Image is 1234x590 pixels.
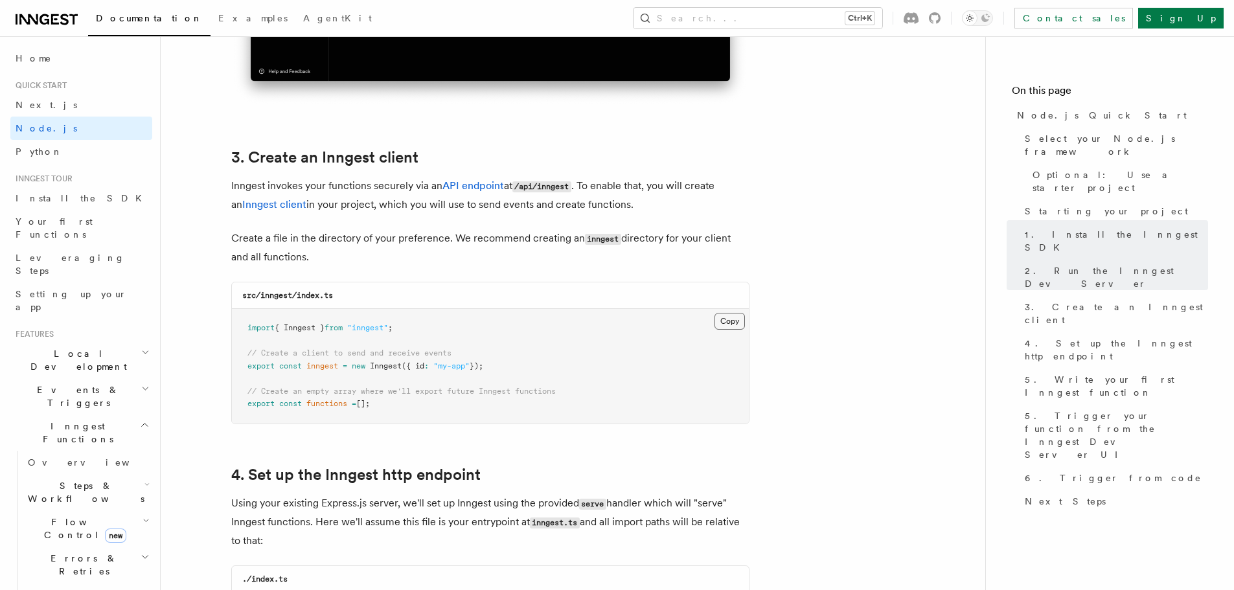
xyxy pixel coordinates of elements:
[306,361,338,370] span: inngest
[10,80,67,91] span: Quick start
[231,229,749,266] p: Create a file in the directory of your preference. We recommend creating an directory for your cl...
[352,399,356,408] span: =
[242,574,288,584] code: ./index.ts
[1025,409,1208,461] span: 5. Trigger your function from the Inngest Dev Server UI
[356,399,370,408] span: [];
[1020,259,1208,295] a: 2. Run the Inngest Dev Server
[211,4,295,35] a: Examples
[23,451,152,474] a: Overview
[579,499,606,510] code: serve
[424,361,429,370] span: :
[10,47,152,70] a: Home
[1020,466,1208,490] a: 6. Trigger from code
[279,361,302,370] span: const
[1025,373,1208,399] span: 5. Write your first Inngest function
[10,117,152,140] a: Node.js
[1012,104,1208,127] a: Node.js Quick Start
[1025,337,1208,363] span: 4. Set up the Inngest http endpoint
[470,361,483,370] span: });
[16,52,52,65] span: Home
[28,457,161,468] span: Overview
[433,361,470,370] span: "my-app"
[10,93,152,117] a: Next.js
[23,479,144,505] span: Steps & Workflows
[1025,132,1208,158] span: Select your Node.js framework
[512,181,571,192] code: /api/inngest
[1020,404,1208,466] a: 5. Trigger your function from the Inngest Dev Server UI
[347,323,388,332] span: "inngest"
[231,148,418,166] a: 3. Create an Inngest client
[1020,332,1208,368] a: 4. Set up the Inngest http endpoint
[1020,295,1208,332] a: 3. Create an Inngest client
[10,414,152,451] button: Inngest Functions
[16,123,77,133] span: Node.js
[10,420,140,446] span: Inngest Functions
[247,361,275,370] span: export
[1020,368,1208,404] a: 5. Write your first Inngest function
[218,13,288,23] span: Examples
[10,282,152,319] a: Setting up your app
[105,528,126,543] span: new
[1027,163,1208,199] a: Optional: Use a starter project
[10,347,141,373] span: Local Development
[10,329,54,339] span: Features
[16,193,150,203] span: Install the SDK
[1025,205,1188,218] span: Starting your project
[1025,228,1208,254] span: 1. Install the Inngest SDK
[247,348,451,357] span: // Create a client to send and receive events
[1017,109,1187,122] span: Node.js Quick Start
[1020,127,1208,163] a: Select your Node.js framework
[10,383,141,409] span: Events & Triggers
[88,4,211,36] a: Documentation
[1138,8,1224,28] a: Sign Up
[10,140,152,163] a: Python
[231,466,481,484] a: 4. Set up the Inngest http endpoint
[352,361,365,370] span: new
[16,253,125,276] span: Leveraging Steps
[279,399,302,408] span: const
[247,387,556,396] span: // Create an empty array where we'll export future Inngest functions
[325,323,343,332] span: from
[16,146,63,157] span: Python
[370,361,402,370] span: Inngest
[295,4,380,35] a: AgentKit
[275,323,325,332] span: { Inngest }
[16,100,77,110] span: Next.js
[247,323,275,332] span: import
[23,510,152,547] button: Flow Controlnew
[242,291,333,300] code: src/inngest/index.ts
[962,10,993,26] button: Toggle dark mode
[247,399,275,408] span: export
[585,234,621,245] code: inngest
[1025,301,1208,326] span: 3. Create an Inngest client
[10,174,73,184] span: Inngest tour
[442,179,504,192] a: API endpoint
[23,474,152,510] button: Steps & Workflows
[1033,168,1208,194] span: Optional: Use a starter project
[306,399,347,408] span: functions
[1020,199,1208,223] a: Starting your project
[1020,223,1208,259] a: 1. Install the Inngest SDK
[16,216,93,240] span: Your first Functions
[1025,495,1106,508] span: Next Steps
[16,289,127,312] span: Setting up your app
[714,313,745,330] button: Copy
[10,210,152,246] a: Your first Functions
[10,187,152,210] a: Install the SDK
[10,378,152,414] button: Events & Triggers
[10,342,152,378] button: Local Development
[96,13,203,23] span: Documentation
[1012,83,1208,104] h4: On this page
[303,13,372,23] span: AgentKit
[343,361,347,370] span: =
[1020,490,1208,513] a: Next Steps
[231,177,749,214] p: Inngest invokes your functions securely via an at . To enable that, you will create an in your pr...
[242,198,306,210] a: Inngest client
[1025,264,1208,290] span: 2. Run the Inngest Dev Server
[845,12,874,25] kbd: Ctrl+K
[1025,471,1202,484] span: 6. Trigger from code
[388,323,393,332] span: ;
[1014,8,1133,28] a: Contact sales
[402,361,424,370] span: ({ id
[23,547,152,583] button: Errors & Retries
